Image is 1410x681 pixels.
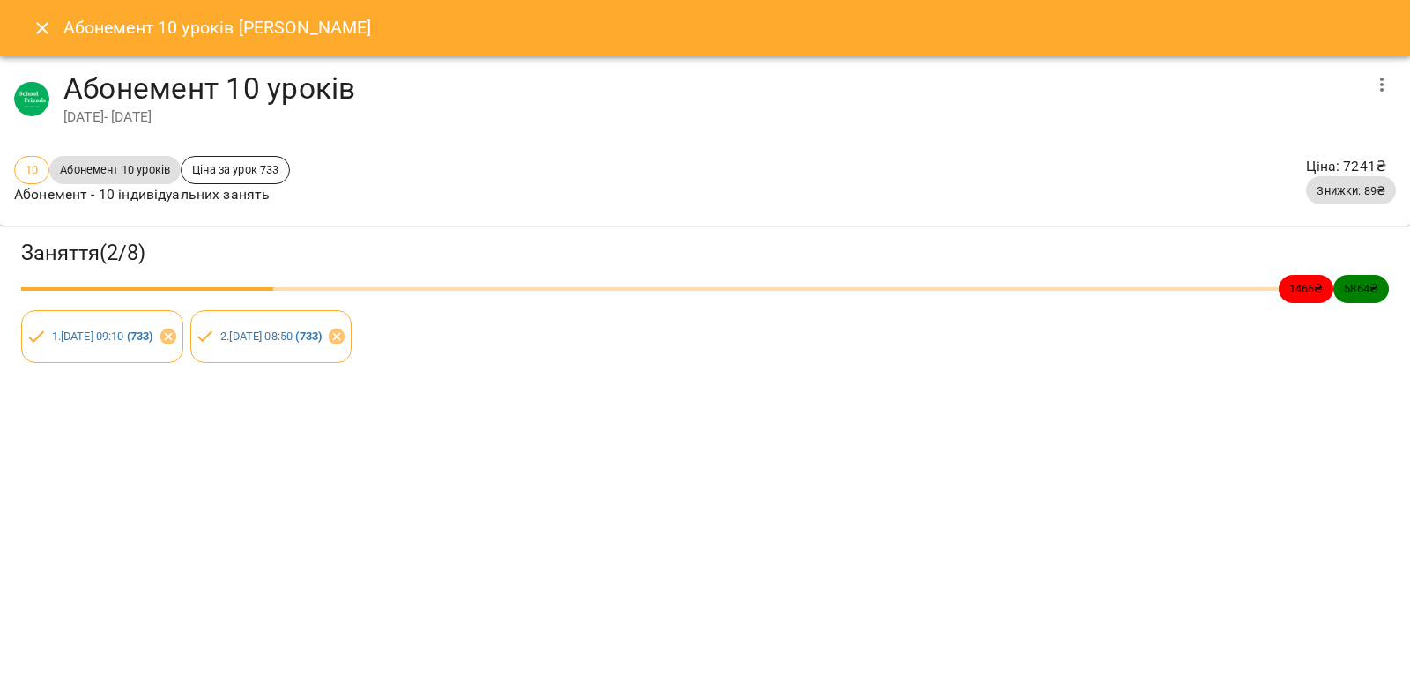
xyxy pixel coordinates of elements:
h6: Абонемент 10 уроків [PERSON_NAME] [63,14,372,41]
button: Close [21,7,63,49]
p: Абонемент - 10 індивідуальних занять [14,184,290,205]
h4: Абонемент 10 уроків [63,70,1361,107]
h3: Заняття ( 2 / 8 ) [21,240,1389,267]
div: [DATE] - [DATE] [63,107,1361,128]
a: 2.[DATE] 08:50 (733) [220,329,322,343]
img: 46aec18d8fb3c8be1fcfeaea736b1765.png [14,81,49,116]
p: Ціна : 7241 ₴ [1306,156,1396,177]
span: 5864 ₴ [1333,280,1389,297]
span: 1466 ₴ [1279,280,1334,297]
span: Знижки: 89₴ [1306,182,1396,199]
b: ( 733 ) [295,329,322,343]
span: Абонемент 10 уроків [49,161,181,178]
b: ( 733 ) [127,329,153,343]
a: 1.[DATE] 09:10 (733) [52,329,153,343]
span: Ціна за урок 733 [182,161,289,178]
div: 2.[DATE] 08:50 (733) [190,310,352,363]
span: 10 [15,161,48,178]
div: 1.[DATE] 09:10 (733) [21,310,183,363]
